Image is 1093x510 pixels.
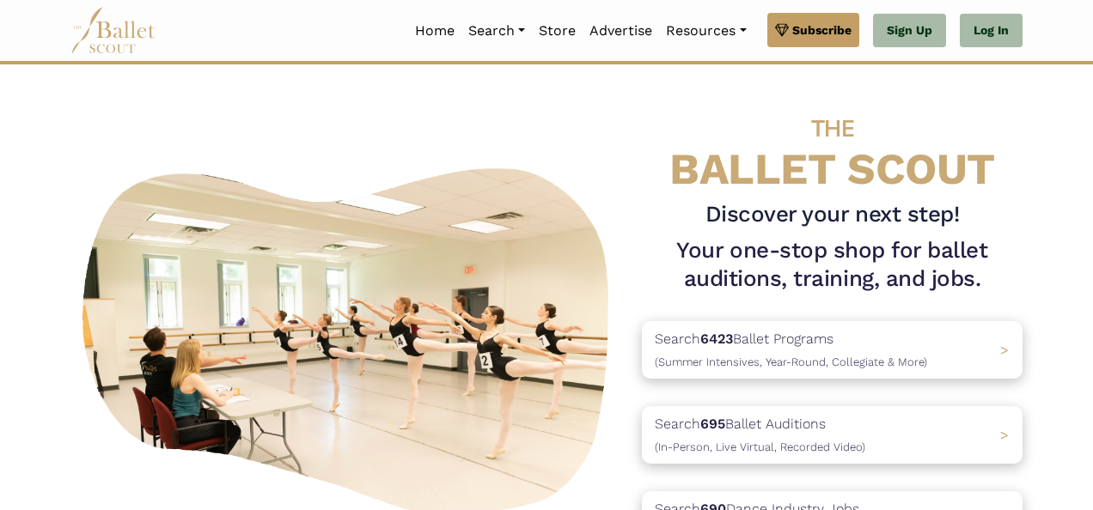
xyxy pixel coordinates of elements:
span: THE [811,114,854,143]
p: Search Ballet Auditions [655,413,865,457]
a: Home [408,13,461,49]
a: Store [532,13,583,49]
h1: Your one-stop shop for ballet auditions, training, and jobs. [642,236,1023,294]
span: (Summer Intensives, Year-Round, Collegiate & More) [655,355,927,368]
span: > [1000,342,1009,358]
a: Search6423Ballet Programs(Summer Intensives, Year-Round, Collegiate & More)> [642,321,1023,379]
a: Sign Up [873,14,946,48]
a: Resources [659,13,753,49]
span: Subscribe [792,21,852,39]
a: Search [461,13,532,49]
span: (In-Person, Live Virtual, Recorded Video) [655,440,865,453]
a: Search695Ballet Auditions(In-Person, Live Virtual, Recorded Video) > [642,406,1023,464]
h4: BALLET SCOUT [642,99,1023,193]
a: Subscribe [767,13,859,47]
a: Advertise [583,13,659,49]
b: 6423 [700,331,733,347]
b: 695 [700,416,725,432]
h3: Discover your next step! [642,200,1023,229]
img: gem.svg [775,21,789,39]
span: > [1000,427,1009,443]
a: Log In [960,14,1023,48]
p: Search Ballet Programs [655,328,927,372]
